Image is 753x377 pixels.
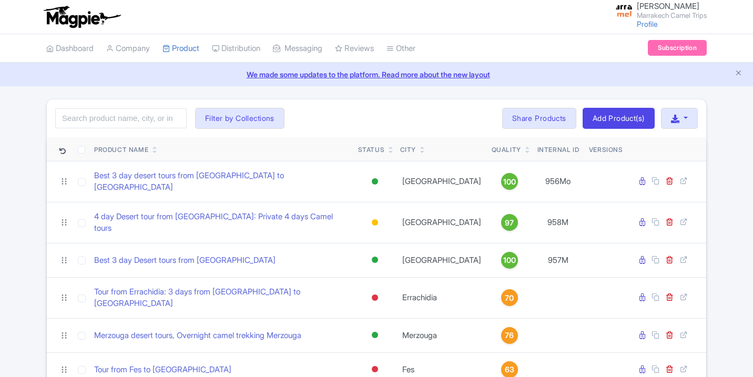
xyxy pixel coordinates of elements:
div: Inactive [370,290,380,305]
a: [PERSON_NAME] Marrakech Camel Trips [609,2,707,19]
a: Best 3 day Desert tours from [GEOGRAPHIC_DATA] [94,254,276,267]
td: [GEOGRAPHIC_DATA] [396,243,487,277]
a: Dashboard [46,34,94,63]
a: 70 [492,289,527,306]
a: 97 [492,214,527,231]
a: Profile [637,19,658,28]
div: City [400,145,416,155]
span: 63 [505,364,514,375]
a: Other [386,34,415,63]
small: Marrakech Camel Trips [637,12,707,19]
img: logo-ab69f6fb50320c5b225c76a69d11143b.png [41,5,123,28]
a: 4 day Desert tour from [GEOGRAPHIC_DATA]: Private 4 days Camel tours [94,211,350,235]
a: Tour from Fes to [GEOGRAPHIC_DATA] [94,364,231,376]
span: 70 [505,292,514,304]
a: 100 [492,173,527,190]
td: 958M [532,202,585,243]
span: [PERSON_NAME] [637,1,699,11]
a: 100 [492,252,527,269]
div: Inactive [370,362,380,377]
td: Errachidia [396,277,487,318]
a: Reviews [335,34,374,63]
div: Active [370,328,380,343]
span: 97 [505,217,514,229]
td: [GEOGRAPHIC_DATA] [396,161,487,202]
a: Distribution [212,34,260,63]
a: Merzouga desert tours, Overnight camel trekking Merzouga [94,330,301,342]
a: Subscription [648,40,707,56]
a: Company [106,34,150,63]
a: Tour from Errachidia: 3 days from [GEOGRAPHIC_DATA] to [GEOGRAPHIC_DATA] [94,286,350,310]
span: 76 [505,330,514,341]
td: Merzouga [396,318,487,352]
div: Active [370,252,380,268]
div: Product Name [94,145,148,155]
div: Status [358,145,385,155]
button: Filter by Collections [195,108,284,129]
td: 956Mo [532,161,585,202]
div: Building [370,215,380,230]
input: Search product name, city, or interal id [55,108,187,128]
div: Active [370,174,380,189]
a: Messaging [273,34,322,63]
img: skpecjwo0uind1udobp4.png [616,3,633,19]
th: Internal ID [532,137,585,161]
button: Close announcement [735,68,742,80]
a: 76 [492,327,527,344]
div: Quality [492,145,521,155]
a: Best 3 day desert tours from [GEOGRAPHIC_DATA] to [GEOGRAPHIC_DATA] [94,170,350,193]
span: 100 [503,176,516,188]
a: Add Product(s) [583,108,655,129]
a: Product [162,34,199,63]
td: 957M [532,243,585,277]
a: Share Products [502,108,576,129]
span: 100 [503,254,516,266]
th: Versions [585,137,627,161]
td: [GEOGRAPHIC_DATA] [396,202,487,243]
a: We made some updates to the platform. Read more about the new layout [6,69,747,80]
